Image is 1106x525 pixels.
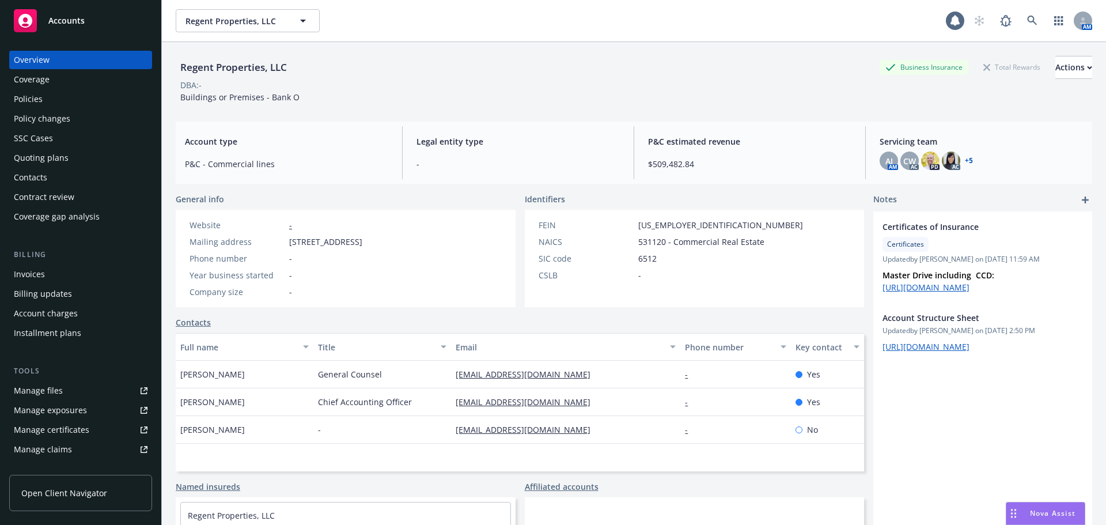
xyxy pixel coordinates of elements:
a: Switch app [1047,9,1070,32]
a: Regent Properties, LLC [188,510,275,521]
span: Nova Assist [1030,508,1075,518]
div: Company size [190,286,285,298]
div: FEIN [539,219,634,231]
div: Manage BORs [14,460,68,478]
div: SIC code [539,252,634,265]
a: SSC Cases [9,129,152,148]
a: Installment plans [9,324,152,342]
span: Buildings or Premises - Bank O [180,92,300,103]
a: Named insureds [176,481,240,493]
span: Identifiers [525,193,565,205]
div: Full name [180,341,296,353]
span: Updated by [PERSON_NAME] on [DATE] 2:50 PM [882,326,1083,336]
span: [PERSON_NAME] [180,368,245,380]
span: [PERSON_NAME] [180,424,245,436]
div: Certificates of InsuranceCertificatesUpdatedby [PERSON_NAME] on [DATE] 11:59 AMMaster Drive inclu... [873,211,1092,303]
div: Website [190,219,285,231]
div: Contacts [14,168,47,187]
a: Manage claims [9,440,152,459]
a: Coverage [9,70,152,89]
a: [EMAIL_ADDRESS][DOMAIN_NAME] [456,396,600,407]
span: [PERSON_NAME] [180,396,245,408]
a: Report a Bug [994,9,1017,32]
img: photo [942,152,960,170]
button: Nova Assist [1006,502,1085,525]
span: CW [903,155,916,167]
div: Key contact [796,341,847,353]
a: [EMAIL_ADDRESS][DOMAIN_NAME] [456,424,600,435]
a: Manage files [9,382,152,400]
a: Overview [9,51,152,69]
div: Title [318,341,434,353]
div: DBA: - [180,79,202,91]
a: +5 [965,157,973,164]
span: - [289,252,292,265]
div: Regent Properties, LLC [176,60,291,75]
div: CSLB [539,269,634,281]
span: Certificates [887,239,924,250]
span: Regent Properties, LLC [185,15,285,27]
span: 6512 [638,252,657,265]
span: Open Client Navigator [21,487,107,499]
a: Contacts [9,168,152,187]
div: Manage exposures [14,401,87,420]
div: NAICS [539,236,634,248]
button: Phone number [680,333,790,361]
a: [URL][DOMAIN_NAME] [882,341,969,352]
div: Year business started [190,269,285,281]
span: General info [176,193,224,205]
a: Coverage gap analysis [9,207,152,226]
span: Certificates of Insurance [882,221,1053,233]
button: Title [313,333,451,361]
span: No [807,424,818,436]
span: AJ [885,155,893,167]
a: Contract review [9,188,152,206]
a: - [685,396,697,407]
div: Policies [14,90,43,108]
a: - [685,369,697,380]
span: $509,482.84 [648,158,851,170]
div: Email [456,341,663,353]
span: P&C estimated revenue [648,135,851,148]
div: Contract review [14,188,74,206]
div: Manage claims [14,440,72,459]
span: Yes [807,396,820,408]
span: 531120 - Commercial Real Estate [638,236,764,248]
div: Manage certificates [14,421,89,439]
a: Policies [9,90,152,108]
div: Policy changes [14,109,70,128]
span: Servicing team [880,135,1083,148]
a: [URL][DOMAIN_NAME] [882,282,969,293]
a: Contacts [176,316,211,328]
strong: Master Drive including CCD: [882,270,994,281]
span: - [416,158,620,170]
div: Mailing address [190,236,285,248]
span: Yes [807,368,820,380]
a: Start snowing [968,9,991,32]
span: - [289,269,292,281]
span: Chief Accounting Officer [318,396,412,408]
a: - [289,220,292,231]
span: - [318,424,321,436]
span: - [289,286,292,298]
div: Business Insurance [880,60,968,74]
a: Affiliated accounts [525,481,599,493]
span: P&C - Commercial lines [185,158,388,170]
span: - [638,269,641,281]
div: Actions [1055,56,1092,78]
button: Key contact [791,333,864,361]
div: Billing updates [14,285,72,303]
div: Account charges [14,304,78,323]
div: Coverage [14,70,50,89]
div: Manage files [14,382,63,400]
span: Account Structure Sheet [882,312,1053,324]
a: Manage exposures [9,401,152,420]
a: add [1078,193,1092,207]
a: Quoting plans [9,149,152,167]
div: Coverage gap analysis [14,207,100,226]
div: Phone number [190,252,285,265]
img: photo [921,152,940,170]
button: Actions [1055,56,1092,79]
div: Overview [14,51,50,69]
a: Manage certificates [9,421,152,439]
